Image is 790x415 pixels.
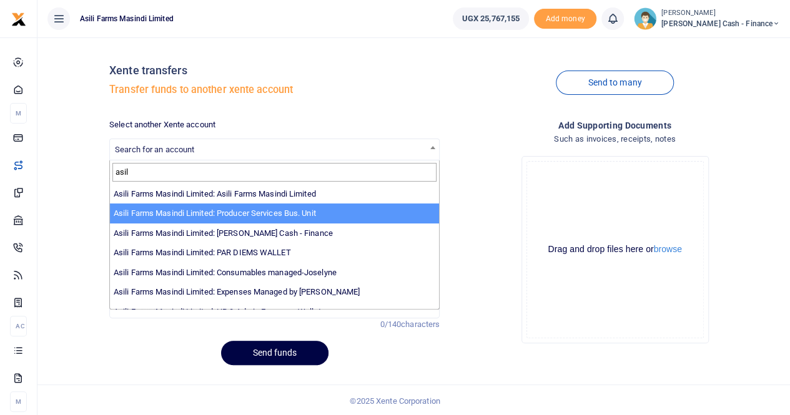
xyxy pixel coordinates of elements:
h4: Such as invoices, receipts, notes [450,132,780,146]
label: Asili Farms Masindi Limited: PAR DIEMS WALLET [114,247,291,259]
li: M [10,391,27,412]
span: Search for an account [109,139,440,160]
input: Search [112,163,437,182]
img: logo-small [11,12,26,27]
h5: Transfer funds to another xente account [109,84,440,96]
div: Drag and drop files here or [527,243,703,255]
span: UGX 25,767,155 [462,12,520,25]
small: [PERSON_NAME] [661,8,780,19]
label: Asili Farms Masindi Limited: HR & Admin Expenses Wallet [114,306,321,318]
span: Asili Farms Masindi Limited [75,13,179,24]
li: M [10,103,27,124]
li: Toup your wallet [534,9,596,29]
a: UGX 25,767,155 [453,7,529,30]
label: Asili Farms Masindi Limited: [PERSON_NAME] Cash - Finance [114,227,333,240]
button: Send funds [221,341,328,365]
a: Add money [534,13,596,22]
label: Asili Farms Masindi Limited: Expenses Managed by [PERSON_NAME] [114,286,360,298]
a: profile-user [PERSON_NAME] [PERSON_NAME] Cash - Finance [634,7,780,30]
span: Search for an account [110,139,439,159]
span: Search for an account [115,145,194,154]
h4: Add supporting Documents [450,119,780,132]
span: [PERSON_NAME] Cash - Finance [661,18,780,29]
img: profile-user [634,7,656,30]
label: Select another Xente account [109,119,215,131]
label: Asili Farms Masindi Limited: Producer Services Bus. Unit [114,207,316,220]
a: Send to many [556,71,673,95]
label: Asili Farms Masindi Limited: Consumables managed-Joselyne [114,266,337,279]
span: 0/140 [380,320,402,329]
span: Add money [534,9,596,29]
li: Wallet ballance [448,7,534,30]
label: Asili Farms Masindi Limited: Asili Farms Masindi Limited [114,188,316,200]
div: File Uploader [521,156,709,343]
span: characters [401,320,440,329]
li: Ac [10,316,27,336]
h4: Xente transfers [109,64,440,77]
button: browse [654,245,682,253]
a: logo-small logo-large logo-large [11,14,26,23]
